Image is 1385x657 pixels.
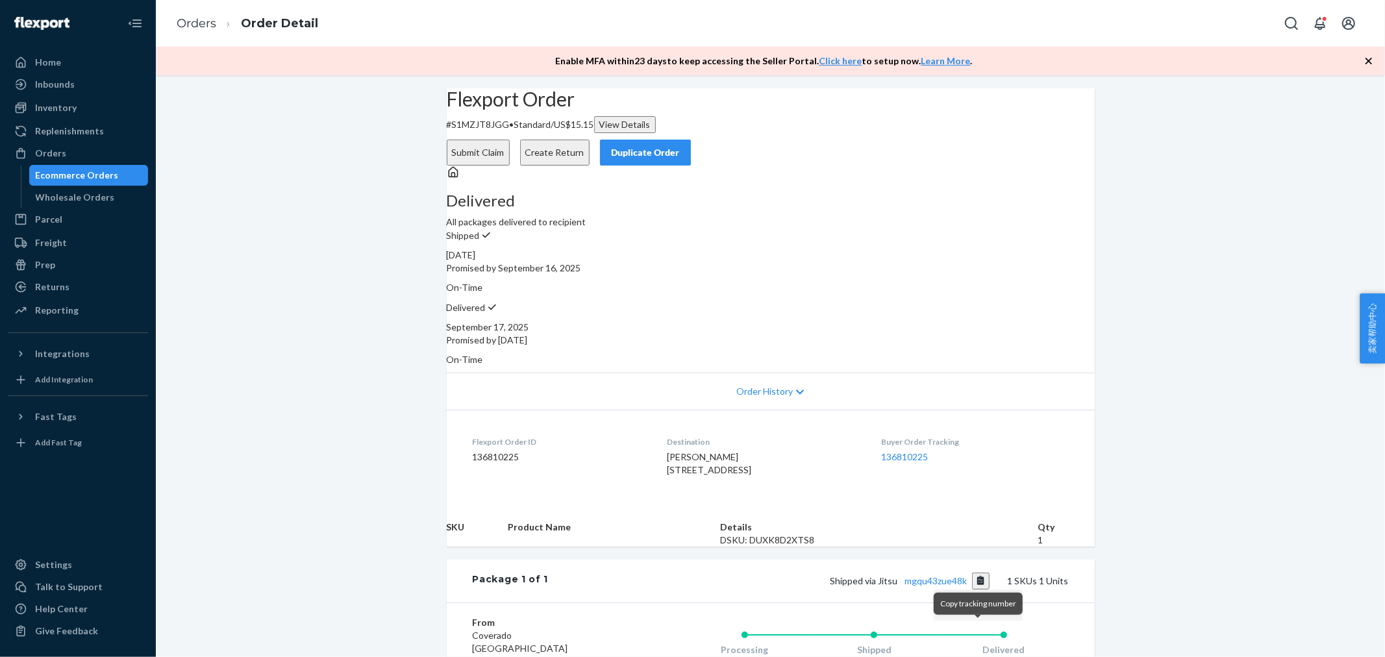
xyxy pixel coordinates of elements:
button: Duplicate Order [600,140,691,166]
div: [DATE] [447,249,1095,262]
th: SKU [447,521,508,534]
span: Copy tracking number [940,599,1016,608]
a: Reporting [8,300,148,321]
p: On-Time [447,281,1095,294]
div: Prep [35,258,55,271]
a: Prep [8,254,148,275]
p: Shipped [447,229,1095,242]
button: Open account menu [1336,10,1362,36]
button: Submit Claim [447,140,510,166]
div: Ecommerce Orders [36,169,119,182]
div: Orders [35,147,66,160]
div: Settings [35,558,72,571]
div: Fast Tags [35,410,77,423]
span: • [510,119,514,130]
a: Orders [177,16,216,31]
a: Add Integration [8,369,148,390]
button: Close Navigation [122,10,148,36]
p: Promised by September 16, 2025 [447,262,1095,275]
dd: 136810225 [473,451,646,464]
a: Wholesale Orders [29,187,149,208]
div: Home [35,56,61,69]
div: Talk to Support [35,580,103,593]
div: 1 SKUs 1 Units [548,573,1068,589]
div: Inbounds [35,78,75,91]
div: DSKU: DUXK8D2XTS8 [720,534,1038,547]
a: Home [8,52,148,73]
button: Create Return [520,140,590,166]
a: Ecommerce Orders [29,165,149,186]
span: Coverado [GEOGRAPHIC_DATA] [473,630,568,654]
a: Add Fast Tag [8,432,148,453]
button: Integrations [8,343,148,364]
span: Standard [514,119,551,130]
a: Help Center [8,599,148,619]
a: Replenishments [8,121,148,142]
span: [PERSON_NAME] [STREET_ADDRESS] [667,451,751,475]
div: Delivered [939,643,1069,656]
a: Inventory [8,97,148,118]
th: Product Name [508,521,720,534]
div: Reporting [35,304,79,317]
button: View Details [594,116,656,133]
div: All packages delivered to recipient [447,192,1095,229]
td: 1 [1038,534,1095,547]
button: Open notifications [1307,10,1333,36]
div: Processing [680,643,810,656]
p: Promised by [DATE] [447,334,1095,347]
div: Add Integration [35,374,93,385]
p: On-Time [447,353,1095,366]
a: Settings [8,554,148,575]
a: Talk to Support [8,576,148,597]
h3: Delivered [447,192,1095,209]
a: Order Detail [241,16,318,31]
div: Wholesale Orders [36,191,115,204]
div: Returns [35,280,69,293]
img: Flexport logo [14,17,69,30]
div: Freight [35,236,67,249]
div: Inventory [35,101,77,114]
a: Orders [8,143,148,164]
span: Shipped via Jitsu [830,575,990,586]
div: Add Fast Tag [35,437,82,448]
ol: breadcrumbs [166,5,329,43]
div: Help Center [35,602,88,615]
a: 136810225 [881,451,928,462]
a: mgqu43zue48k [905,575,967,586]
div: View Details [599,118,651,131]
a: Inbounds [8,74,148,95]
dt: Buyer Order Tracking [881,436,1068,447]
th: Qty [1038,521,1095,534]
a: Parcel [8,209,148,230]
th: Details [720,521,1038,534]
dt: Destination [667,436,860,447]
button: Open Search Box [1279,10,1304,36]
div: Parcel [35,213,62,226]
span: Order History [736,385,793,398]
a: Freight [8,232,148,253]
dt: Flexport Order ID [473,436,646,447]
button: Give Feedback [8,621,148,641]
button: 卖家帮助中心 [1360,293,1385,364]
div: September 17, 2025 [447,321,1095,334]
p: # S1MZJT8JGG / US$15.15 [447,116,1095,133]
div: Package 1 of 1 [473,573,549,589]
button: Copy tracking number [972,573,990,589]
dt: From [473,616,628,629]
p: Delivered [447,301,1095,314]
h2: Flexport Order [447,88,1095,110]
a: Click here [819,55,862,66]
a: Returns [8,277,148,297]
div: Duplicate Order [611,146,680,159]
p: Enable MFA within 23 days to keep accessing the Seller Portal. to setup now. . [556,55,973,68]
button: Fast Tags [8,406,148,427]
div: Replenishments [35,125,104,138]
div: Give Feedback [35,625,98,638]
div: Shipped [809,643,939,656]
a: Learn More [921,55,971,66]
div: Integrations [35,347,90,360]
